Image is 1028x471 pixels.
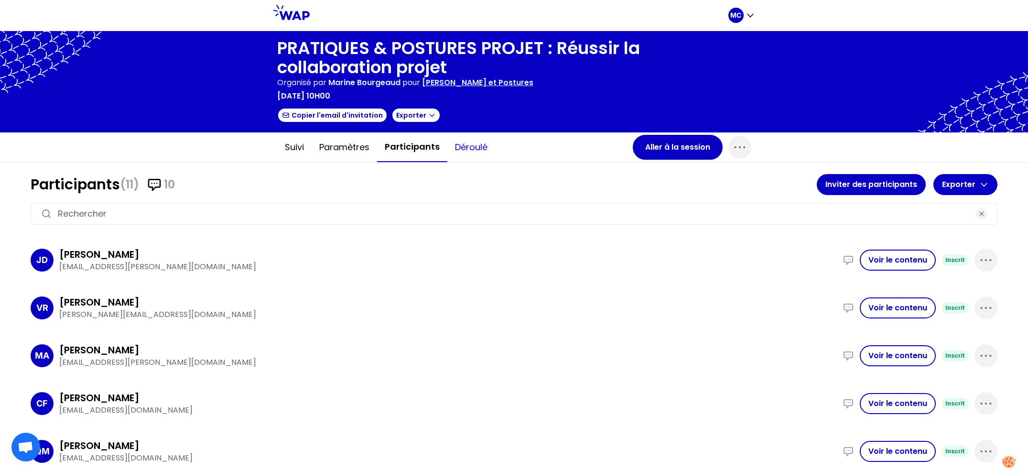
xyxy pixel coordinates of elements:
p: [EMAIL_ADDRESS][DOMAIN_NAME] [59,405,837,416]
p: CF [36,397,48,410]
p: Organisé par [277,77,326,88]
h3: [PERSON_NAME] [59,343,140,357]
button: Participants [377,132,447,162]
p: [PERSON_NAME][EMAIL_ADDRESS][DOMAIN_NAME] [59,309,837,320]
span: Marine Bourgeaud [328,77,400,88]
button: Voir le contenu [860,250,936,271]
p: [EMAIL_ADDRESS][PERSON_NAME][DOMAIN_NAME] [59,357,837,368]
button: Aller à la session [633,135,723,160]
h3: [PERSON_NAME] [59,391,140,405]
h1: Participants [31,176,817,193]
div: Inscrit [941,446,969,457]
p: [DATE] 10h00 [277,90,330,102]
button: Exporter [391,108,441,123]
button: Voir le contenu [860,441,936,462]
span: 10 [164,177,175,192]
button: Copier l'email d'invitation [277,108,388,123]
h3: [PERSON_NAME] [59,296,140,309]
button: MC [728,8,755,23]
button: Paramètres [312,133,377,162]
div: Inscrit [941,398,969,409]
p: VR [36,301,48,315]
h1: PRATIQUES & POSTURES PROJET : Réussir la collaboration projet [277,39,751,77]
p: JD [36,253,48,267]
button: Voir le contenu [860,345,936,366]
p: [EMAIL_ADDRESS][DOMAIN_NAME] [59,452,837,464]
div: Ouvrir le chat [11,433,40,461]
span: (11) [120,177,139,192]
p: [EMAIL_ADDRESS][PERSON_NAME][DOMAIN_NAME] [59,261,837,273]
button: Suivi [277,133,312,162]
p: [PERSON_NAME] et Postures [422,77,533,88]
h3: [PERSON_NAME] [59,248,140,261]
button: Voir le contenu [860,393,936,414]
h3: [PERSON_NAME] [59,439,140,452]
div: Inscrit [941,254,969,266]
p: pour [402,77,420,88]
button: Inviter des participants [817,174,926,195]
p: MC [730,11,741,20]
p: QM [35,445,50,458]
button: Déroulé [447,133,495,162]
button: Exporter [933,174,997,195]
div: Inscrit [941,350,969,361]
div: Inscrit [941,302,969,314]
input: Rechercher [58,207,970,220]
p: MA [35,349,49,362]
button: Voir le contenu [860,297,936,318]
